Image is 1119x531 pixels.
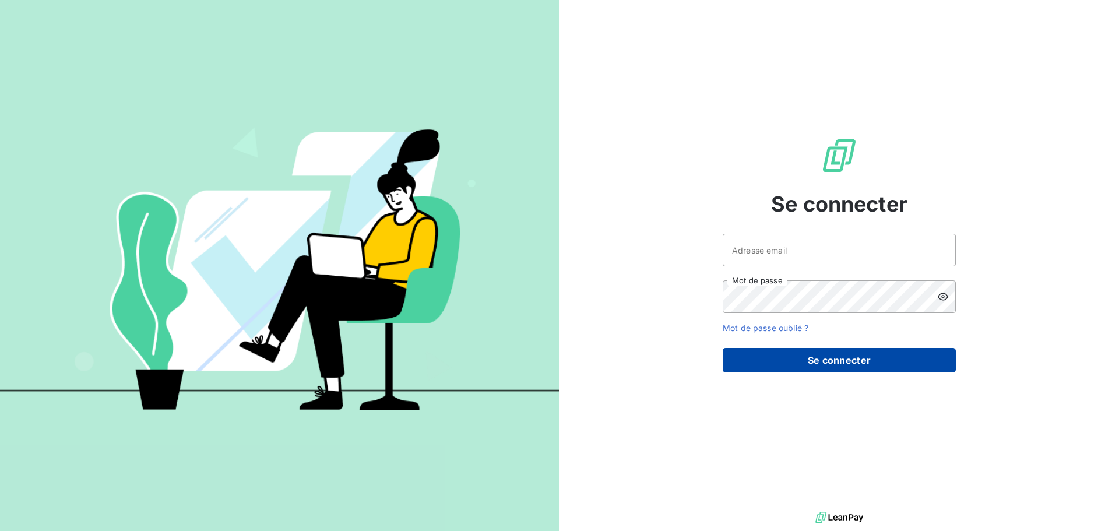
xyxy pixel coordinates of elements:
[723,234,956,266] input: placeholder
[723,348,956,372] button: Se connecter
[821,137,858,174] img: Logo LeanPay
[723,323,808,333] a: Mot de passe oublié ?
[815,509,863,526] img: logo
[771,188,907,220] span: Se connecter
